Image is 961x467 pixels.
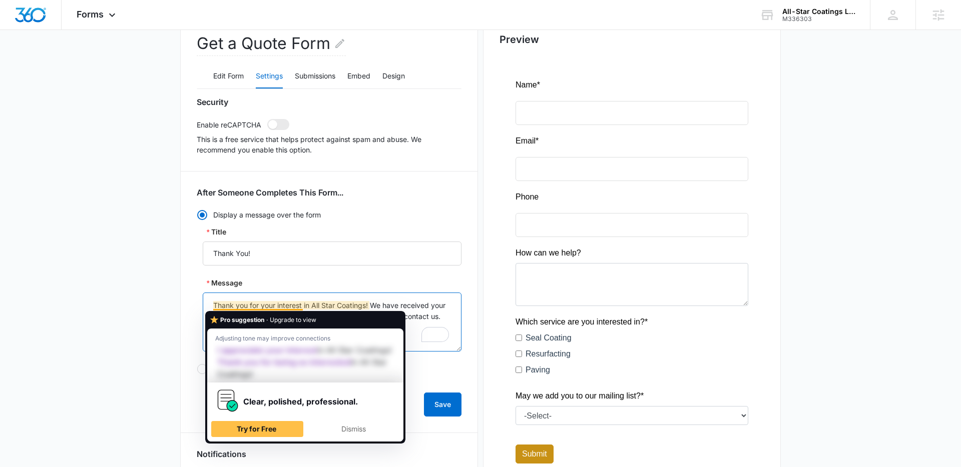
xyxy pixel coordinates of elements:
[500,32,764,47] h2: Preview
[382,64,405,88] button: Design
[207,226,226,237] label: Title
[203,241,461,265] input: Title
[197,31,346,56] h2: Get a Quote Form
[782,7,855,15] div: account name
[7,370,32,379] span: Submit
[295,64,335,88] button: Submissions
[197,97,228,107] h3: Security
[334,31,346,55] button: Edit Form Name
[197,363,461,374] label: Send them to a different page
[213,64,244,88] button: Edit Form
[424,392,461,416] button: Save
[197,449,246,459] h3: Notifications
[203,292,461,351] textarea: To enrich screen reader interactions, please activate Accessibility in Grammarly extension settings
[207,277,242,288] label: Message
[197,187,343,197] h3: After Someone Completes This Form...
[256,64,283,88] button: Settings
[197,209,461,220] label: Display a message over the form
[10,285,35,297] label: Paving
[10,269,55,281] label: Resurfacting
[77,9,104,19] span: Forms
[197,119,261,130] p: Enable reCAPTCHA
[197,134,461,155] p: This is a free service that helps protect against spam and abuse. We recommend you enable this op...
[782,15,855,22] div: account id
[347,64,370,88] button: Embed
[10,253,56,265] label: Seal Coating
